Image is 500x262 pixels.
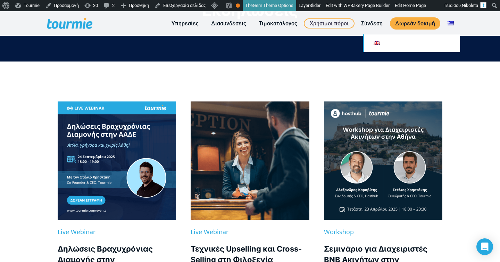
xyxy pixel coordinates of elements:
[253,19,302,28] a: Τιμοκατάλογος
[236,3,240,8] div: OK
[356,19,388,28] a: Σύνδεση
[304,18,355,28] a: Χρήσιμοι πόροι
[191,228,228,236] span: Live Webinar
[58,228,95,236] span: Live Webinar
[166,19,204,28] a: Υπηρεσίες
[390,17,440,30] a: Δωρεάν δοκιμή
[206,19,251,28] a: Διασυνδέσεις
[476,238,493,255] div: Open Intercom Messenger
[324,228,354,236] span: Workshop
[462,3,478,8] span: Nikoleta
